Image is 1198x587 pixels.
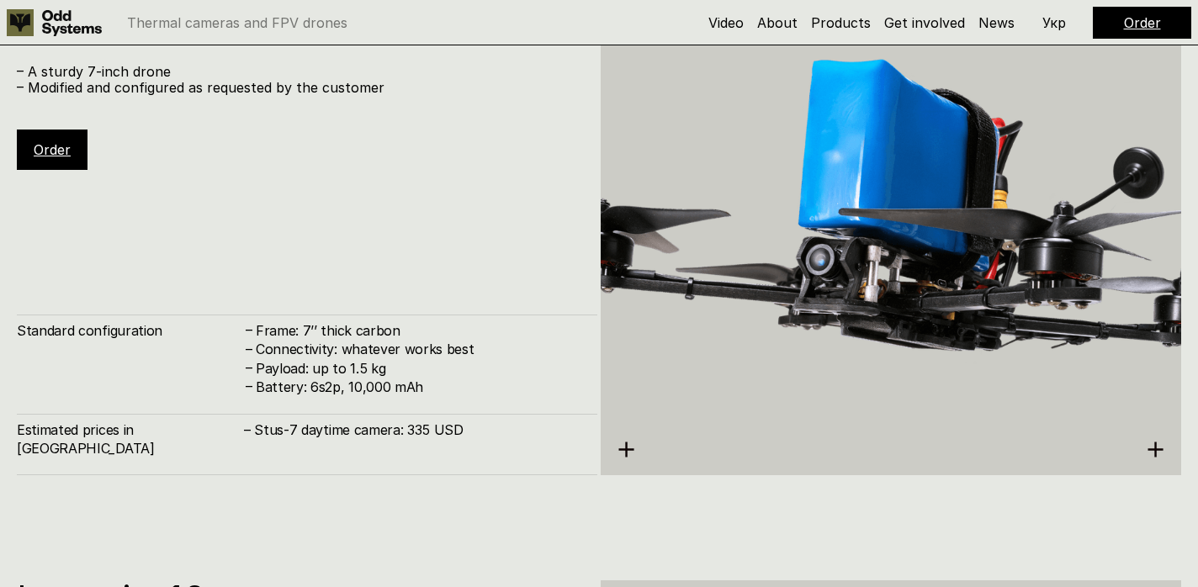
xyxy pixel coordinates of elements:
[757,14,798,31] a: About
[256,321,580,340] h4: Frame: 7’’ thick carbon
[17,80,580,96] p: – Modified and configured as requested by the customer
[34,141,71,158] a: Order
[17,321,244,340] h4: Standard configuration
[256,378,580,396] h4: Battery: 6s2p, 10,000 mAh
[127,16,347,29] p: Thermal cameras and FPV drones
[1042,16,1066,29] p: Укр
[17,420,244,458] h4: Estimated prices in [GEOGRAPHIC_DATA]
[708,14,744,31] a: Video
[246,339,252,357] h4: –
[246,358,252,377] h4: –
[244,420,580,439] h4: – Stus-7 daytime camera: 335 USD
[884,14,965,31] a: Get involved
[246,377,252,395] h4: –
[811,14,871,31] a: Products
[256,359,580,378] h4: Payload: up to 1.5 kg
[978,14,1015,31] a: News
[17,64,580,80] p: – A sturdy 7-inch drone
[246,320,252,339] h4: –
[256,340,580,358] h4: Connectivity: whatever works best
[1124,14,1161,31] a: Order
